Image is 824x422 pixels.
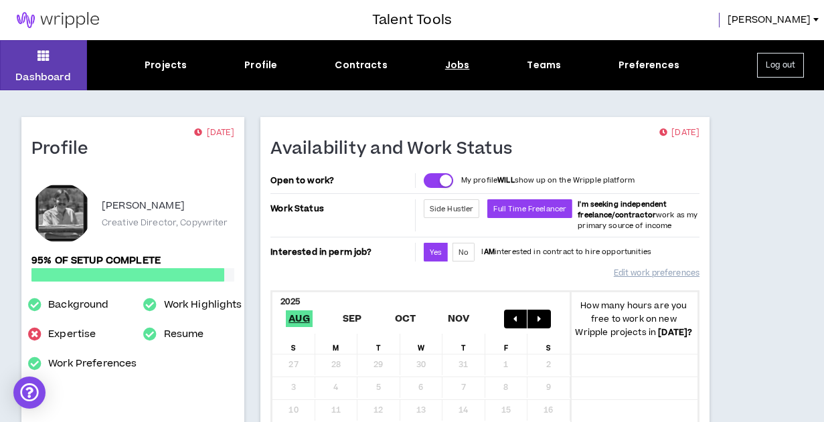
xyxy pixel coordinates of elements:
[481,247,651,257] p: I interested in contract to hire opportunities
[445,310,473,327] span: Nov
[614,261,699,285] a: Edit work preferences
[31,253,234,268] p: 95% of setup complete
[570,299,697,339] p: How many hours are you free to work on new Wripple projects in
[270,175,412,186] p: Open to work?
[485,334,527,354] div: F
[244,58,277,72] div: Profile
[757,53,804,78] button: Log out
[102,217,228,229] p: Creative Director, Copywriter
[442,334,485,354] div: T
[270,243,412,261] p: Interested in perm job?
[340,310,365,327] span: Sep
[430,247,442,257] span: Yes
[459,247,469,257] span: No
[102,198,185,214] p: [PERSON_NAME]
[270,199,412,218] p: Work Status
[270,138,522,160] h1: Availability and Work Status
[445,58,470,72] div: Jobs
[392,310,419,327] span: Oct
[658,326,692,338] b: [DATE] ?
[15,70,71,84] p: Dashboard
[145,58,187,72] div: Projects
[315,334,357,354] div: M
[728,13,811,27] span: [PERSON_NAME]
[286,310,313,327] span: Aug
[31,138,98,160] h1: Profile
[497,175,515,185] strong: WILL
[164,326,204,342] a: Resume
[13,377,46,409] div: Open Intercom Messenger
[272,334,315,354] div: S
[484,247,495,257] strong: AM
[527,334,570,354] div: S
[372,10,452,30] h3: Talent Tools
[48,356,137,372] a: Work Preferences
[48,297,108,313] a: Background
[461,175,635,186] p: My profile show up on the Wripple platform
[659,126,699,140] p: [DATE]
[527,58,561,72] div: Teams
[280,296,300,308] b: 2025
[578,199,667,220] b: I'm seeking independent freelance/contractor
[194,126,234,140] p: [DATE]
[430,204,474,214] span: Side Hustler
[164,297,242,313] a: Work Highlights
[48,326,96,342] a: Expertise
[400,334,442,354] div: W
[335,58,387,72] div: Contracts
[31,183,92,243] div: Timothy B.
[357,334,400,354] div: T
[578,199,697,231] span: work as my primary source of income
[619,58,679,72] div: Preferences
